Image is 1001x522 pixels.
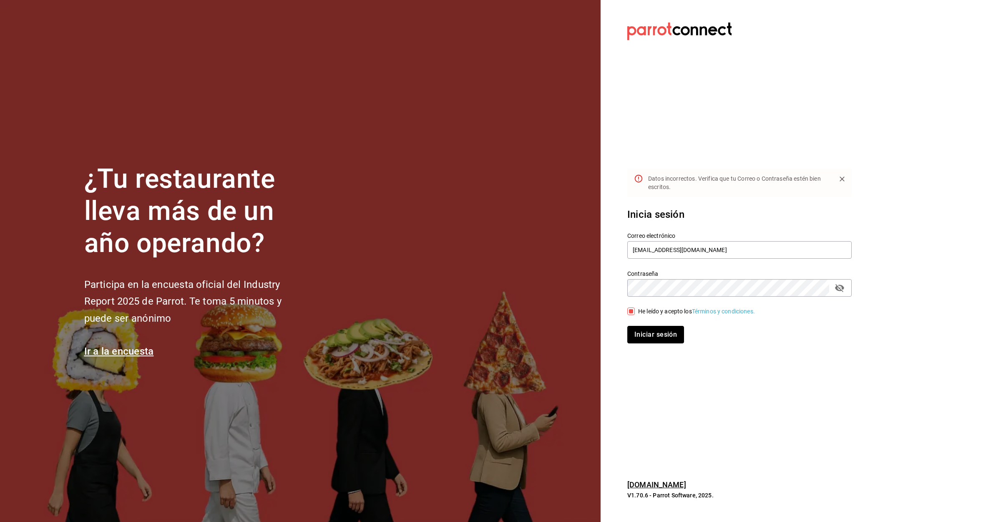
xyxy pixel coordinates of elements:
input: Ingresa tu correo electrónico [627,241,852,259]
label: Contraseña [627,271,852,277]
p: V1.70.6 - Parrot Software, 2025. [627,491,852,499]
button: passwordField [832,281,847,295]
h1: ¿Tu restaurante lleva más de un año operando? [84,163,309,259]
a: [DOMAIN_NAME] [627,480,686,489]
a: Ir a la encuesta [84,345,154,357]
div: Datos incorrectos. Verifica que tu Correo o Contraseña estén bien escritos. [648,171,829,194]
a: Términos y condiciones. [692,308,755,315]
div: He leído y acepto los [638,307,755,316]
button: Iniciar sesión [627,326,684,343]
label: Correo electrónico [627,233,852,239]
h2: Participa en la encuesta oficial del Industry Report 2025 de Parrot. Te toma 5 minutos y puede se... [84,276,309,327]
button: Close [836,173,848,185]
h3: Inicia sesión [627,207,852,222]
